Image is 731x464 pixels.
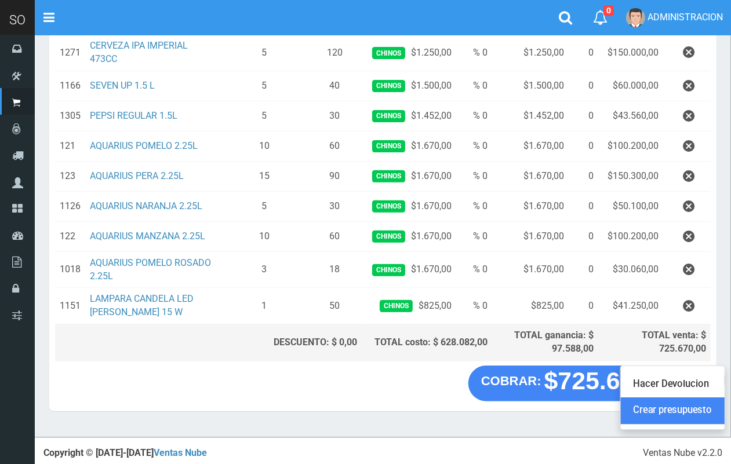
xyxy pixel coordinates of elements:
[90,110,177,121] a: PEPSI REGULAR 1.5L
[456,71,492,101] td: % 0
[372,47,405,59] span: Chinos
[308,191,362,221] td: 30
[90,40,188,64] a: CERVEZA IPA IMPERIAL 473CC
[598,191,663,221] td: $50.100,00
[544,367,683,394] strong: $725.670,00
[380,300,413,312] span: Chinos
[90,293,194,317] a: LAMPARA CANDELA LED [PERSON_NAME] 15 W
[372,231,405,243] span: Chinos
[90,140,198,151] a: AQUARIUS POMELO 2.25L
[497,329,594,356] div: TOTAL ganancia: $ 97.588,00
[492,131,569,161] td: $1.670,00
[456,191,492,221] td: % 0
[372,110,405,122] span: Chinos
[221,288,308,324] td: 1
[569,131,598,161] td: 0
[55,34,85,71] td: 1271
[55,191,85,221] td: 1126
[43,447,207,458] strong: Copyright © [DATE]-[DATE]
[492,288,569,324] td: $825,00
[569,251,598,288] td: 0
[492,71,569,101] td: $1.500,00
[372,140,405,152] span: Chinos
[308,288,362,324] td: 50
[569,161,598,191] td: 0
[308,131,362,161] td: 60
[55,251,85,288] td: 1018
[603,5,614,16] span: 0
[372,80,405,92] span: Chinos
[362,251,456,288] td: $1.670,00
[362,131,456,161] td: $1.670,00
[569,221,598,251] td: 0
[362,221,456,251] td: $1.670,00
[90,170,184,181] a: AQUARIUS PERA 2.25L
[598,161,663,191] td: $150.300,00
[308,221,362,251] td: 60
[598,71,663,101] td: $60.000,00
[456,288,492,324] td: % 0
[598,251,663,288] td: $30.060,00
[90,257,211,282] a: AQUARIUS POMELO ROSADO 2.25L
[456,251,492,288] td: % 0
[55,288,85,324] td: 1151
[468,366,695,401] button: COBRAR: $725.670,00
[362,288,456,324] td: $825,00
[366,336,488,349] div: TOTAL costo: $ 628.082,00
[456,161,492,191] td: % 0
[626,8,645,27] img: User Image
[90,80,155,91] a: SEVEN UP 1.5 L
[55,71,85,101] td: 1166
[362,71,456,101] td: $1.500,00
[308,34,362,71] td: 120
[492,161,569,191] td: $1.670,00
[55,131,85,161] td: 121
[221,221,308,251] td: 10
[55,221,85,251] td: 122
[569,71,598,101] td: 0
[221,251,308,288] td: 3
[372,200,405,213] span: Chinos
[598,131,663,161] td: $100.200,00
[221,71,308,101] td: 5
[308,161,362,191] td: 90
[55,101,85,131] td: 1305
[154,447,207,458] a: Ventas Nube
[481,374,541,388] strong: COBRAR:
[569,288,598,324] td: 0
[492,101,569,131] td: $1.452,00
[621,371,725,398] a: Hacer Devolucion
[372,170,405,182] span: Chinos
[492,34,569,71] td: $1.250,00
[492,191,569,221] td: $1.670,00
[598,221,663,251] td: $100.200,00
[456,221,492,251] td: % 0
[456,34,492,71] td: % 0
[456,101,492,131] td: % 0
[308,251,362,288] td: 18
[569,101,598,131] td: 0
[221,34,308,71] td: 5
[598,101,663,131] td: $43.560,00
[362,161,456,191] td: $1.670,00
[362,101,456,131] td: $1.452,00
[372,264,405,276] span: Chinos
[648,12,723,23] span: ADMINISTRACION
[226,336,357,349] div: DESCUENTO: $ 0,00
[492,251,569,288] td: $1.670,00
[621,397,725,424] a: Crear presupuesto
[598,34,663,71] td: $150.000,00
[90,200,202,211] a: AQUARIUS NARANJA 2.25L
[221,161,308,191] td: 15
[569,191,598,221] td: 0
[221,131,308,161] td: 10
[362,191,456,221] td: $1.670,00
[598,288,663,324] td: $41.250,00
[221,101,308,131] td: 5
[492,221,569,251] td: $1.670,00
[456,131,492,161] td: % 0
[569,34,598,71] td: 0
[90,231,205,242] a: AQUARIUS MANZANA 2.25L
[308,71,362,101] td: 40
[55,161,85,191] td: 123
